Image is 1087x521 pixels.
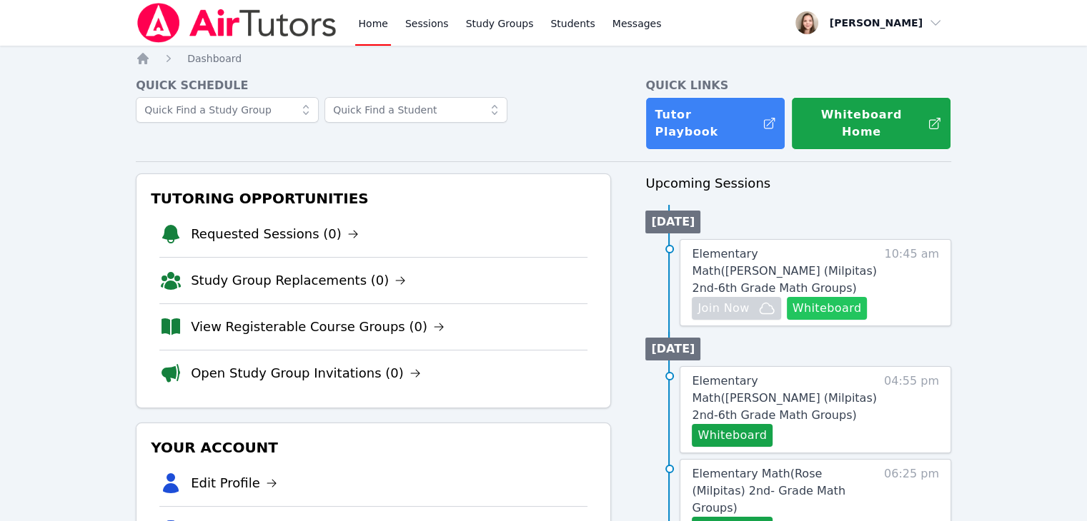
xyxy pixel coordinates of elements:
li: [DATE] [645,338,700,360]
a: Open Study Group Invitations (0) [191,363,421,383]
span: 04:55 pm [884,373,939,447]
span: Elementary Math ( [PERSON_NAME] (Milpitas) 2nd-6th Grade Math Groups ) [692,374,876,422]
span: Elementary Math ( Rose (Milpitas) 2nd- Grade Math Groups ) [692,467,845,515]
button: Whiteboard [787,297,868,320]
h4: Quick Schedule [136,77,611,94]
h3: Your Account [148,435,599,460]
li: [DATE] [645,211,700,233]
span: Dashboard [187,53,242,64]
img: Air Tutors [136,3,338,43]
a: Requested Sessions (0) [191,224,359,244]
h3: Upcoming Sessions [645,173,951,193]
h3: Tutoring Opportunities [148,186,599,211]
input: Quick Find a Student [324,97,507,123]
span: 10:45 am [884,246,939,320]
button: Whiteboard Home [791,97,951,150]
span: Messages [612,16,662,31]
span: Elementary Math ( [PERSON_NAME] (Milpitas) 2nd-6th Grade Math Groups ) [692,247,876,295]
span: Join Now [698,300,749,317]
button: Whiteboard [692,424,773,447]
h4: Quick Links [645,77,951,94]
a: Elementary Math([PERSON_NAME] (Milpitas) 2nd-6th Grade Math Groups) [692,246,877,297]
a: Tutor Playbook [645,97,785,150]
a: View Registerable Course Groups (0) [191,317,445,337]
a: Edit Profile [191,473,277,493]
nav: Breadcrumb [136,51,951,66]
input: Quick Find a Study Group [136,97,319,123]
button: Join Now [692,297,780,320]
a: Dashboard [187,51,242,66]
a: Study Group Replacements (0) [191,270,406,290]
a: Elementary Math([PERSON_NAME] (Milpitas) 2nd-6th Grade Math Groups) [692,373,877,424]
a: Elementary Math(Rose (Milpitas) 2nd- Grade Math Groups) [692,465,877,517]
